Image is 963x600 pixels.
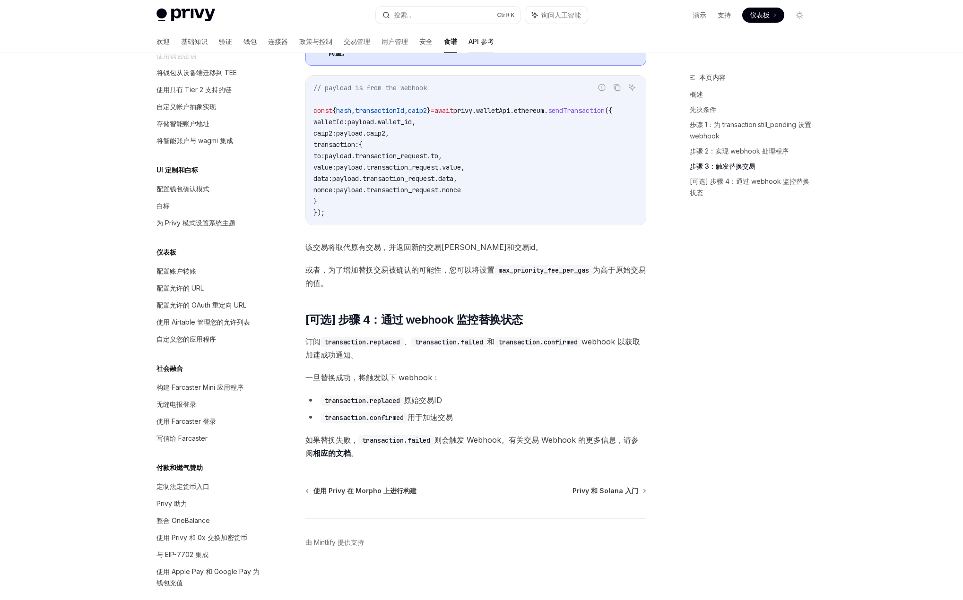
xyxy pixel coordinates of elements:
[573,486,645,496] a: Privy 和 Solana 入门
[156,120,209,128] font: 存储智能账户地址
[431,106,434,115] span: =
[299,37,332,45] font: 政策与控制
[305,373,440,382] font: 一旦替换成功，将触发以下 webhook：
[156,284,204,292] font: 配置允许的 URL
[718,11,731,19] font: 支持
[313,186,336,194] span: nonce:
[219,30,232,53] a: 验证
[156,318,250,326] font: 使用 Airtable 管理您的允许列表
[394,11,411,19] font: 搜索...
[332,106,336,115] span: {
[149,413,270,430] a: 使用 Farcaster 登录
[438,152,442,160] span: ,
[336,163,363,171] span: payload
[313,152,325,160] span: to:
[427,152,431,160] span: .
[156,166,198,174] font: UI 定制和白标
[299,30,332,53] a: 政策与控制
[305,337,640,360] font: webhook 以获取加速成功通知。
[351,152,355,160] span: .
[156,202,170,210] font: 白标
[149,132,270,149] a: 将智能账户与 wagmi 集成
[156,383,243,391] font: 构建 Farcaster Mini 应用程序
[444,30,457,53] a: 食谱
[313,140,359,149] span: transaction:
[497,11,507,18] font: Ctrl
[156,567,260,587] font: 使用 Apple Pay 和 Google Pay 为钱包充值
[541,11,581,19] font: 询问人工智能
[325,152,351,160] span: payload
[344,37,370,45] font: 交易管理
[313,118,347,126] span: walletId:
[243,37,257,45] font: 钱包
[347,118,374,126] span: payload
[149,115,270,132] a: 存储智能账户地址
[510,106,514,115] span: .
[219,37,232,45] font: 验证
[156,219,235,227] font: 为 Privy 模式设置系统主题
[149,512,270,529] a: 整合 OneBalance
[268,37,288,45] font: 连接器
[336,186,363,194] span: payload
[544,106,548,115] span: .
[149,430,270,447] a: 写信给 Farcaster
[404,337,411,346] font: 、
[149,180,270,197] a: 配置钱包确认模式
[442,186,461,194] span: nonce
[156,185,209,193] font: 配置钱包确认模式
[626,81,638,94] button: 询问人工智能
[313,208,325,217] span: });
[453,106,472,115] span: privy
[351,106,355,115] span: ,
[149,379,270,396] a: 构建 Farcaster Mini 应用程序
[336,106,351,115] span: hash
[156,516,210,524] font: 整合 OneBalance
[156,533,247,541] font: 使用 Privy 和 0x 交换加密货币
[366,129,385,137] span: caip2
[690,102,815,117] a: 先决条件
[156,482,209,490] font: 定制法定货币入口
[419,37,433,45] font: 安全
[385,129,389,137] span: ,
[344,30,370,53] a: 交易管理
[690,120,811,140] font: 步骤 1：为 transaction.still_pending 设置 webhook
[442,163,461,171] span: value
[507,11,515,18] font: +K
[699,73,726,81] font: 本页内容
[313,448,351,458] font: 相应的文档
[306,486,416,496] a: 使用 Privy 在 Morpho 上进行构建
[359,174,363,183] span: .
[305,538,364,547] a: 由 Mintlify 提供支持
[476,106,510,115] span: walletApi
[149,546,270,563] a: 与 EIP-7702 集成
[408,412,453,422] font: 用于加速交易
[149,495,270,512] a: Privy 助力
[404,106,408,115] span: ,
[313,106,332,115] span: const
[438,186,442,194] span: .
[156,103,216,111] font: 自定义帐户抽象实现
[363,174,434,183] span: transaction_request
[742,8,784,23] a: 仪表板
[156,30,170,53] a: 欢迎
[149,98,270,115] a: 自定义帐户抽象实现
[156,267,196,275] font: 配置账户转账
[374,118,378,126] span: .
[149,314,270,331] a: 使用 Airtable 管理您的允许列表
[690,159,815,174] a: 步骤 3：触发替换交易
[444,37,457,45] font: 食谱
[487,337,495,346] font: 和
[427,106,431,115] span: }
[305,242,543,252] font: 该交易将取代原有交易，并返回新的交易[PERSON_NAME]和交易id。
[156,37,170,45] font: 欢迎
[363,186,366,194] span: .
[495,337,581,347] code: transaction.confirmed
[243,30,257,53] a: 钱包
[404,395,442,405] font: 原始交易ID
[313,174,332,183] span: data:
[313,487,416,495] font: 使用 Privy 在 Morpho 上进行构建
[525,7,588,24] button: 询问人工智能
[336,129,363,137] span: payload
[690,162,755,170] font: 步骤 3：触发替换交易
[461,163,465,171] span: ,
